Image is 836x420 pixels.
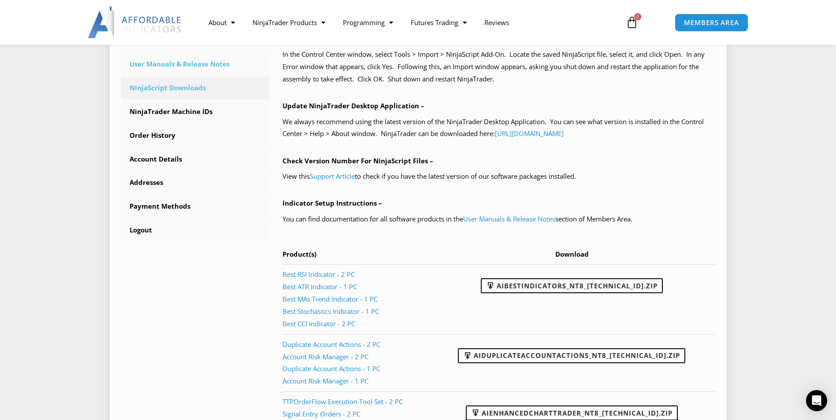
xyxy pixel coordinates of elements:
[282,48,716,85] p: In the Control Center window, select Tools > Import > NinjaScript Add-On. Locate the saved NinjaS...
[121,219,270,242] a: Logout
[282,307,379,316] a: Best Stochastics Indicator - 1 PC
[282,101,424,110] b: Update NinjaTrader Desktop Application –
[481,278,663,293] a: AIBestIndicators_NT8_[TECHNICAL_ID].zip
[282,409,360,418] a: Signal Entry Orders - 2 PC
[310,172,355,181] a: Support Article
[121,195,270,218] a: Payment Methods
[88,7,182,38] img: LogoAI | Affordable Indicators – NinjaTrader
[634,13,641,20] span: 0
[121,100,270,123] a: NinjaTrader Machine IDs
[463,214,555,223] a: User Manuals & Release Notes
[282,352,368,361] a: Account Risk Manager - 2 PC
[334,12,402,33] a: Programming
[282,282,357,291] a: Best ATR Indicator - 1 PC
[282,397,403,406] a: TTPOrderFlow Execution Tool Set - 2 PC
[495,129,564,138] a: [URL][DOMAIN_NAME]
[121,148,270,171] a: Account Details
[200,12,616,33] nav: Menu
[476,12,518,33] a: Reviews
[121,124,270,147] a: Order History
[282,250,316,258] span: Product(s)
[282,376,368,385] a: Account Risk Manager - 1 PC
[121,29,270,242] nav: Account pages
[402,12,476,33] a: Futures Trading
[121,77,270,99] a: NinjaScript Downloads
[121,171,270,194] a: Addresses
[282,213,716,225] p: You can find documentation for all software products in the section of Members Area.
[282,170,716,183] p: View this to check if you have the latest version of our software packages installed.
[806,390,827,411] div: Open Intercom Messenger
[282,270,355,279] a: Best RSI Indicator - 2 PC
[282,116,716,140] p: We always recommend using the latest version of the NinjaTrader Desktop Application. You can see ...
[613,10,651,35] a: 0
[675,14,748,32] a: MEMBERS AREA
[458,348,685,363] a: AIDuplicateAccountActions_NT8_[TECHNICAL_ID].zip
[282,199,382,207] b: Indicator Setup Instructions –
[282,364,380,373] a: Duplicate Account Actions - 1 PC
[121,53,270,76] a: User Manuals & Release Notes
[200,12,244,33] a: About
[555,250,589,258] span: Download
[282,295,378,303] a: Best MAs Trend Indicator - 1 PC
[282,156,433,165] b: Check Version Number For NinjaScript Files –
[282,319,355,328] a: Best CCI Indicator - 2 PC
[244,12,334,33] a: NinjaTrader Products
[282,340,380,349] a: Duplicate Account Actions - 2 PC
[684,19,739,26] span: MEMBERS AREA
